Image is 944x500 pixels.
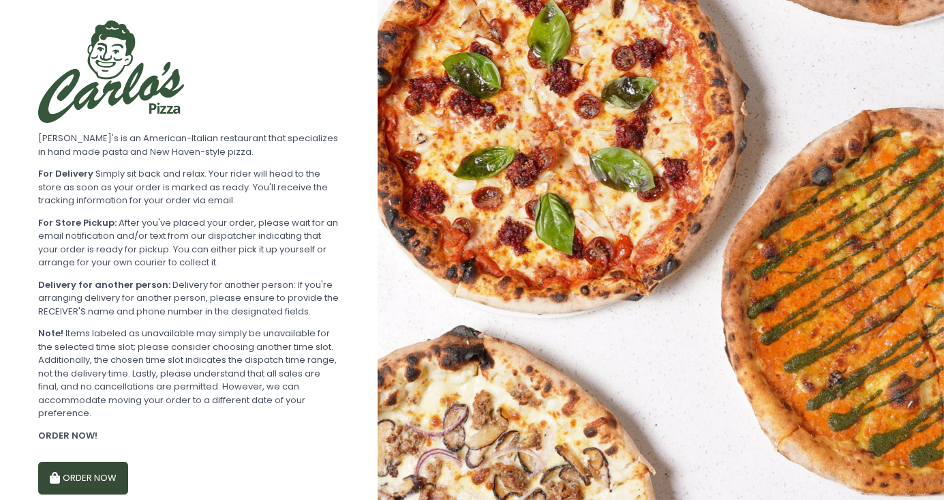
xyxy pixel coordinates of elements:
div: ORDER NOW! [38,429,339,443]
div: [PERSON_NAME]'s is an American-Italian restaurant that specializes in hand made pasta and New Hav... [38,132,339,158]
b: Delivery for another person: [38,278,170,291]
button: ORDER NOW [38,462,128,495]
b: Note! [38,327,63,340]
div: Simply sit back and relax. Your rider will head to the store as soon as your order is marked as r... [38,167,339,207]
div: Items labeled as unavailable may simply be unavailable for the selected time slot; please conside... [38,327,339,420]
img: Carlo's [38,20,184,123]
div: Delivery for another person: If you're arranging delivery for another person, please ensure to pr... [38,278,339,319]
b: For Store Pickup: [38,216,117,229]
div: After you've placed your order, please wait for an email notification and/or text from our dispat... [38,216,339,269]
b: For Delivery [38,167,93,180]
